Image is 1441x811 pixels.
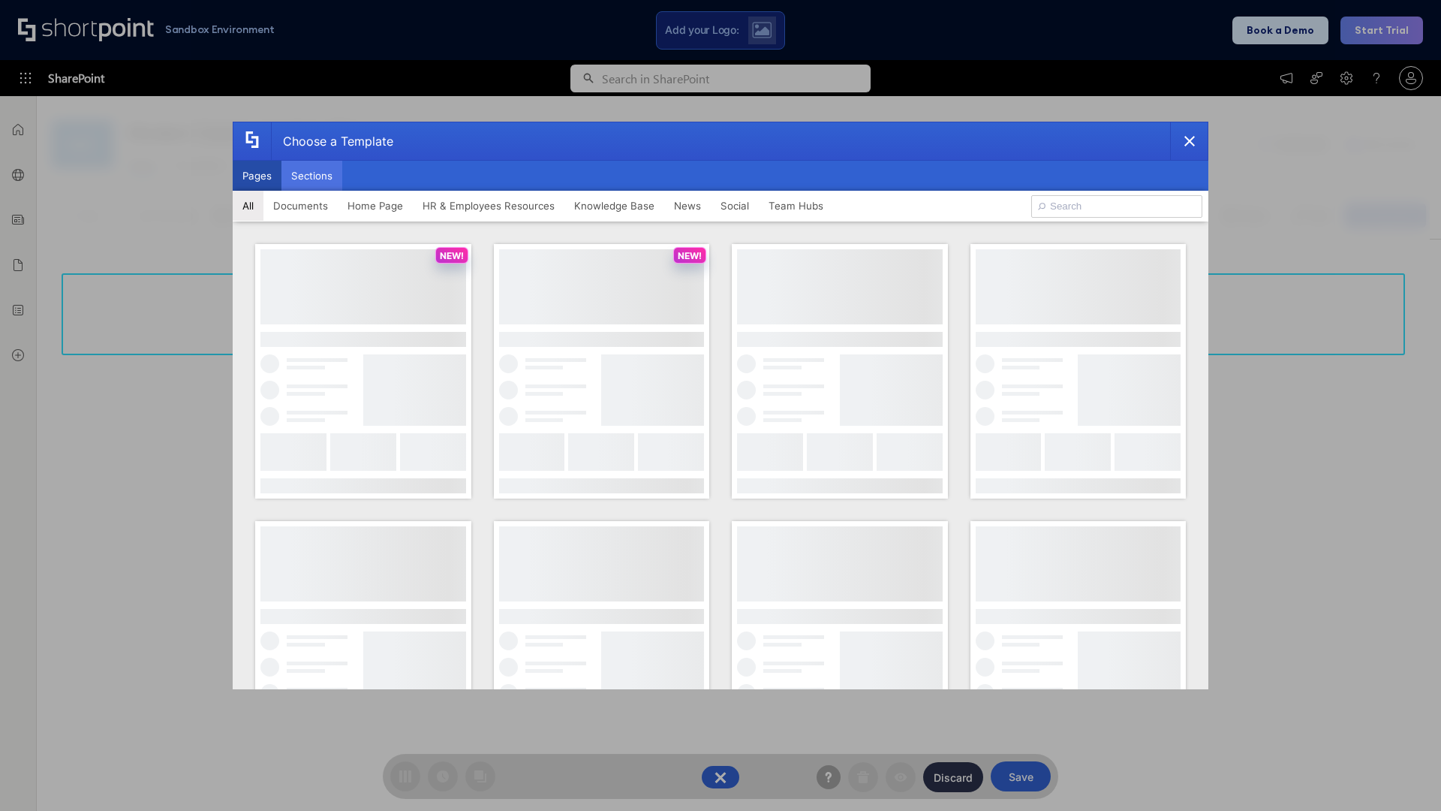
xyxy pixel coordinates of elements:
div: Choose a Template [271,122,393,160]
div: template selector [233,122,1208,689]
button: Home Page [338,191,413,221]
button: Documents [263,191,338,221]
button: Team Hubs [759,191,833,221]
button: Pages [233,161,281,191]
p: NEW! [678,250,702,261]
p: NEW! [440,250,464,261]
iframe: Chat Widget [1366,739,1441,811]
button: Sections [281,161,342,191]
button: All [233,191,263,221]
button: Social [711,191,759,221]
button: News [664,191,711,221]
input: Search [1031,195,1202,218]
button: Knowledge Base [564,191,664,221]
button: HR & Employees Resources [413,191,564,221]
